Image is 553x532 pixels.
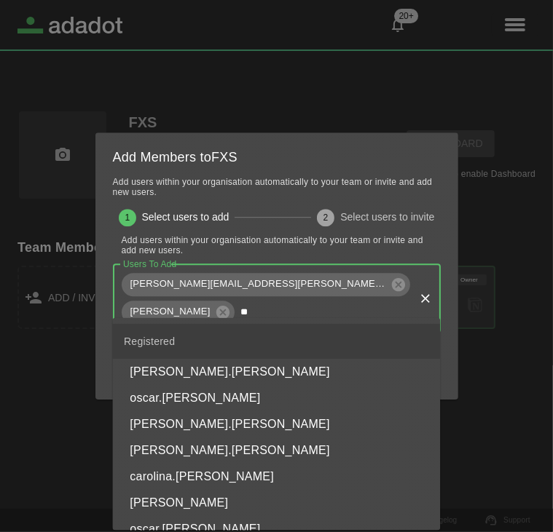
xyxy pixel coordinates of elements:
button: Select users to invite [305,191,446,244]
p: [PERSON_NAME].[PERSON_NAME] [130,442,329,459]
div: [PERSON_NAME] [122,301,235,324]
label: Users To Add [123,258,176,270]
text: 1 [125,213,130,223]
span: Select users to add [142,210,230,225]
h2: Add users within your organisation automatically to your team or invite and add new users. [113,226,439,264]
div: [PERSON_NAME][EMAIL_ADDRESS][PERSON_NAME][DOMAIN_NAME] [122,273,410,296]
text: 2 [323,213,329,223]
p: [PERSON_NAME] [130,494,228,512]
span: [PERSON_NAME][EMAIL_ADDRESS][PERSON_NAME][DOMAIN_NAME] [122,277,395,291]
p: carolina.[PERSON_NAME] [130,468,274,485]
span: Select users to invite [340,210,434,225]
p: [PERSON_NAME].[PERSON_NAME] [130,416,329,433]
button: Clear [415,288,436,309]
div: Registered [112,324,440,359]
span: [PERSON_NAME] [122,305,219,319]
button: Select users to add [107,191,241,244]
p: oscar.[PERSON_NAME] [130,389,260,407]
h1: Add Members to FXS [113,150,238,165]
p: [PERSON_NAME].[PERSON_NAME] [130,363,329,381]
h2: Add users within your organisation automatically to your team or invite and add new users. [113,177,439,197]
